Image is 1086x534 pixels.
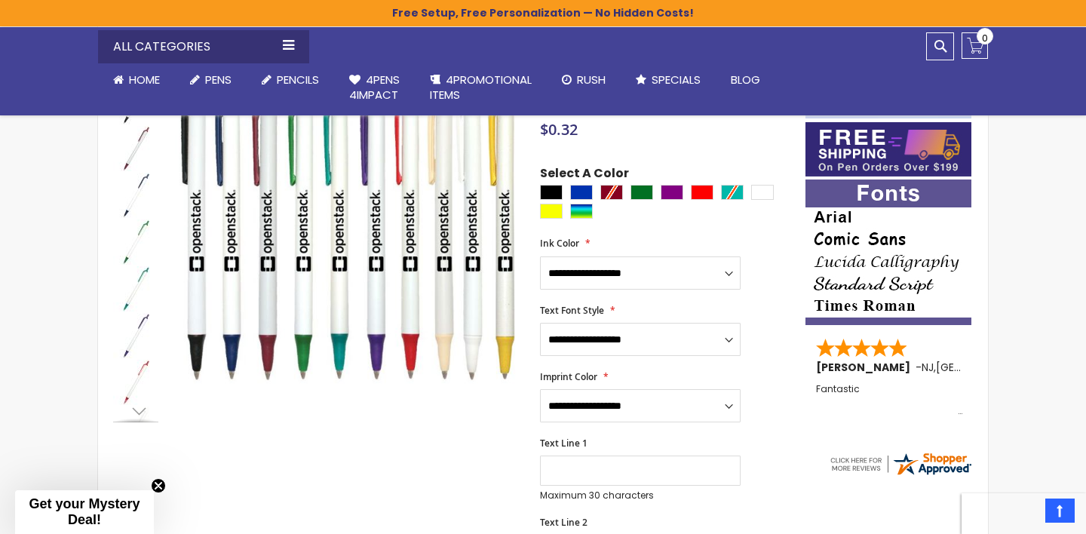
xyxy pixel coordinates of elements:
div: Green [630,185,653,200]
a: 4pens.com certificate URL [828,468,973,480]
div: Orlando Value Click Stick Pen White Body [113,358,160,405]
div: Blue [570,185,593,200]
a: 0 [962,32,988,59]
div: Orlando Value Click Stick Pen White Body [113,311,160,358]
span: [PERSON_NAME] [816,360,916,375]
img: Orlando Value Click Stick Pen White Body [113,219,158,265]
div: White [751,185,774,200]
span: Rush [577,72,606,87]
span: NJ [922,360,934,375]
a: Home [98,63,175,97]
img: Orlando Value Click Stick Pen White Body [113,360,158,405]
img: Free shipping on orders over $199 [805,122,971,176]
span: Pens [205,72,232,87]
p: Maximum 30 characters [540,489,741,502]
div: Orlando Value Click Stick Pen White Body [113,265,160,311]
span: Imprint Color [540,370,597,383]
div: Black [540,185,563,200]
span: $0.32 [540,119,578,140]
img: Orlando Value Click Stick Pen White Body [113,266,158,311]
span: 4Pens 4impact [349,72,400,103]
a: Specials [621,63,716,97]
span: 4PROMOTIONAL ITEMS [430,72,532,103]
span: Text Line 1 [540,437,587,450]
img: Orlando Value Click Stick Pen White Body [175,53,520,397]
img: Orlando Value Click Stick Pen White Body [113,313,158,358]
span: 0 [982,31,988,45]
span: Text Line 2 [540,516,587,529]
a: Blog [716,63,775,97]
div: Purple [661,185,683,200]
div: Orlando Value Click Stick Pen White Body [113,124,160,171]
span: Home [129,72,160,87]
img: Orlando Value Click Stick Pen White Body [113,173,158,218]
span: Get your Mystery Deal! [29,496,140,527]
a: Rush [547,63,621,97]
span: In stock [540,104,581,117]
div: All Categories [98,30,309,63]
div: Orlando Value Click Stick Pen White Body [113,171,160,218]
span: Text Font Style [540,304,604,317]
div: Orlando Value Click Stick Pen White Body [113,218,160,265]
a: Pencils [247,63,334,97]
img: 4pens.com widget logo [828,450,973,477]
span: Ink Color [540,237,579,250]
span: Select A Color [540,165,629,186]
a: 4PROMOTIONALITEMS [415,63,547,112]
span: - , [916,360,1047,375]
button: Close teaser [151,478,166,493]
span: [GEOGRAPHIC_DATA] [936,360,1047,375]
div: Get your Mystery Deal!Close teaser [15,490,154,534]
div: Fantastic [816,384,962,416]
img: Orlando Value Click Stick Pen White Body [113,126,158,171]
div: Next [113,400,158,422]
div: Assorted [570,204,593,219]
iframe: Google Customer Reviews [962,493,1086,534]
img: font-personalization-examples [805,180,971,325]
span: Specials [652,72,701,87]
div: Red [691,185,713,200]
span: Pencils [277,72,319,87]
a: Pens [175,63,247,97]
div: Yellow [540,204,563,219]
span: Blog [731,72,760,87]
a: 4Pens4impact [334,63,415,112]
